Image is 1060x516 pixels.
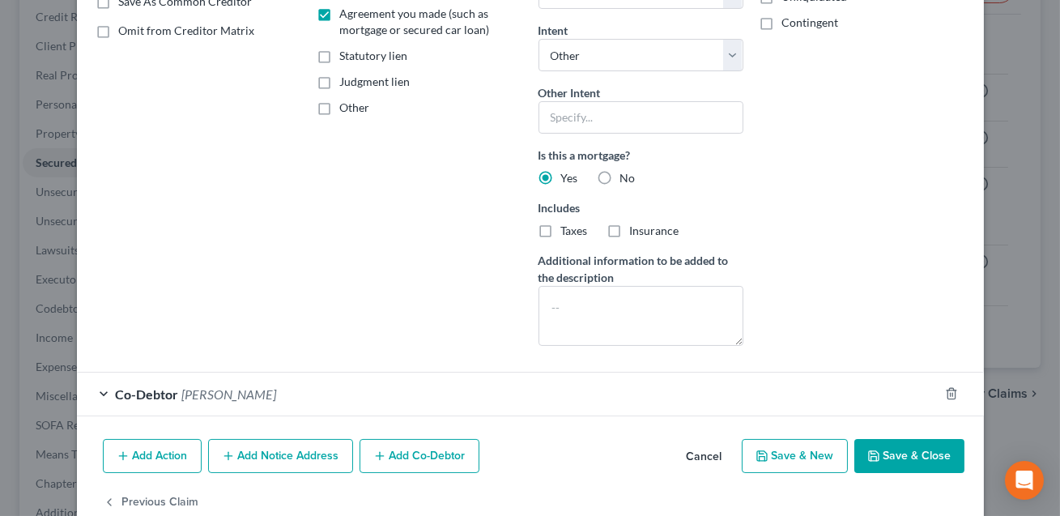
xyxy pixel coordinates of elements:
span: Judgment lien [340,75,411,88]
span: No [620,171,636,185]
span: Statutory lien [340,49,408,62]
button: Add Notice Address [208,439,353,473]
span: Other [340,100,370,114]
label: Is this a mortgage? [539,147,743,164]
span: [PERSON_NAME] [182,386,277,402]
button: Save & Close [854,439,964,473]
span: Yes [561,171,578,185]
button: Add Co-Debtor [360,439,479,473]
span: Co-Debtor [116,386,179,402]
button: Cancel [674,441,735,473]
span: Taxes [561,224,588,237]
button: Add Action [103,439,202,473]
button: Save & New [742,439,848,473]
label: Additional information to be added to the description [539,252,743,286]
label: Includes [539,199,743,216]
span: Insurance [630,224,679,237]
span: Agreement you made (such as mortgage or secured car loan) [340,6,490,36]
span: Contingent [782,15,839,29]
div: Open Intercom Messenger [1005,461,1044,500]
label: Intent [539,22,568,39]
label: Other Intent [539,84,601,101]
span: Omit from Creditor Matrix [119,23,255,37]
input: Specify... [539,101,743,134]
